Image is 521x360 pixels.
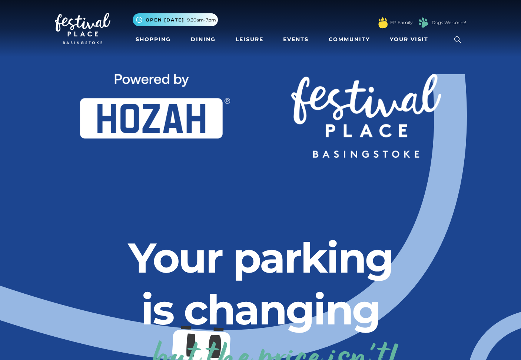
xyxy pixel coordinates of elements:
a: Dogs Welcome! [432,19,466,26]
a: Community [326,33,373,46]
a: Leisure [233,33,266,46]
span: 9.30am-7pm [187,17,216,23]
a: Dining [188,33,219,46]
a: Shopping [133,33,174,46]
span: Open [DATE] [146,17,184,23]
button: Open [DATE] 9.30am-7pm [133,13,218,26]
span: Your Visit [390,36,428,43]
a: Your Visit [387,33,435,46]
a: Events [280,33,312,46]
img: Festival Place Logo [55,13,110,44]
a: FP Family [390,19,412,26]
